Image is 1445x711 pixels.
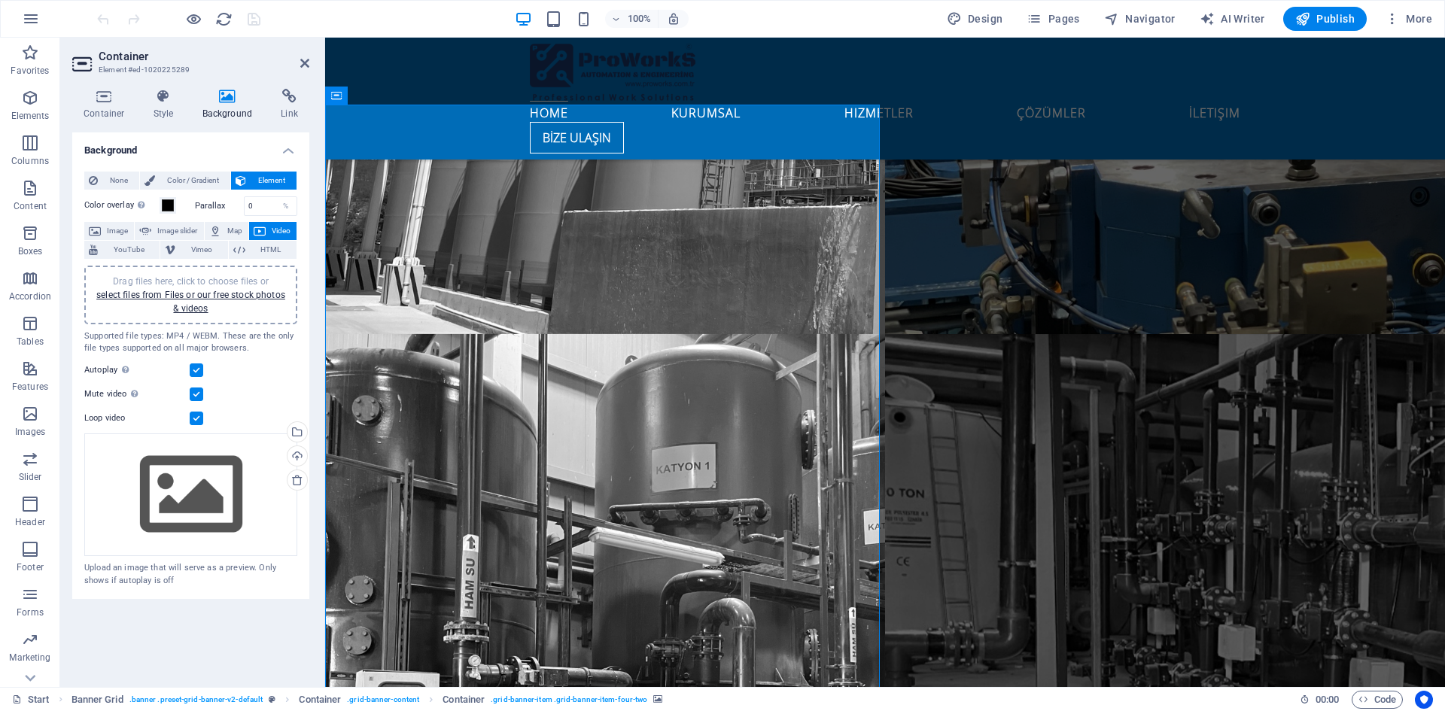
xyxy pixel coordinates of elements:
span: Image slider [156,222,199,240]
span: Vimeo [180,241,223,259]
button: HTML [229,241,297,259]
button: AI Writer [1194,7,1271,31]
span: HTML [250,241,292,259]
button: Navigator [1098,7,1182,31]
button: More [1379,7,1438,31]
p: Features [12,381,48,393]
h4: Link [269,89,309,120]
i: Reload page [215,11,233,28]
i: This element is a customizable preset [269,695,275,703]
button: YouTube [84,241,160,259]
span: . grid-banner-content [347,691,419,709]
h4: Background [72,132,309,160]
i: On resize automatically adjust zoom level to fit chosen device. [667,12,680,26]
p: Elements [11,110,50,122]
span: Element [251,172,292,190]
button: Image slider [135,222,203,240]
h4: Container [72,89,142,120]
span: Pages [1027,11,1079,26]
p: Images [15,426,46,438]
label: Loop video [84,409,190,427]
button: reload [214,10,233,28]
button: Design [941,7,1009,31]
h4: Background [191,89,270,120]
nav: breadcrumb [71,691,663,709]
button: Map [205,222,248,240]
span: AI Writer [1200,11,1265,26]
button: Image [84,222,134,240]
span: Navigator [1104,11,1176,26]
a: Click to cancel selection. Double-click to open Pages [12,691,50,709]
div: % [275,197,297,215]
button: Vimeo [160,241,227,259]
div: Select files from the file manager, stock photos, or upload file(s) [84,433,297,557]
h4: Style [142,89,191,120]
span: More [1385,11,1432,26]
span: Video [270,222,292,240]
p: Columns [11,155,49,167]
span: Design [947,11,1003,26]
button: None [84,172,139,190]
p: Tables [17,336,44,348]
button: Click here to leave preview mode and continue editing [184,10,202,28]
span: None [102,172,135,190]
span: Click to select. Double-click to edit [443,691,485,709]
span: Click to select. Double-click to edit [71,691,123,709]
p: Marketing [9,652,50,664]
button: Code [1352,691,1403,709]
p: Slider [19,471,42,483]
label: Autoplay [84,361,190,379]
p: Header [15,516,45,528]
a: select files from Files or our free stock photos & videos [96,290,285,314]
span: Drag files here, click to choose files or [96,276,285,314]
h3: Element #ed-1020225289 [99,63,279,77]
label: Parallax [195,202,244,210]
p: Content [14,200,47,212]
span: . grid-banner-item .grid-banner-item-four-two [491,691,647,709]
i: This element contains a background [653,695,662,703]
span: Click to select. Double-click to edit [299,691,341,709]
span: 00 00 [1316,691,1339,709]
button: Element [231,172,297,190]
h2: Container [99,50,309,63]
label: Mute video [84,385,190,403]
span: Color / Gradient [160,172,226,190]
span: Map [226,222,244,240]
div: Upload an image that will serve as a preview. Only shows if autoplay is off [84,562,297,587]
button: Color / Gradient [140,172,230,190]
p: Footer [17,561,44,573]
p: Accordion [9,290,51,302]
p: Boxes [18,245,43,257]
span: . banner .preset-grid-banner-v2-default [129,691,263,709]
button: Video [249,222,297,240]
button: Pages [1021,7,1085,31]
button: 100% [605,10,659,28]
span: Code [1358,691,1396,709]
span: : [1326,694,1328,705]
span: Image [105,222,129,240]
h6: Session time [1300,691,1340,709]
button: Usercentrics [1415,691,1433,709]
label: Color overlay [84,196,160,214]
button: Publish [1283,7,1367,31]
p: Forms [17,606,44,618]
span: Publish [1295,11,1355,26]
div: Design (Ctrl+Alt+Y) [941,7,1009,31]
span: YouTube [102,241,155,259]
div: Supported file types: MP4 / WEBM. These are the only file types supported on all major browsers. [84,330,297,355]
h6: 100% [628,10,652,28]
p: Favorites [11,65,49,77]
